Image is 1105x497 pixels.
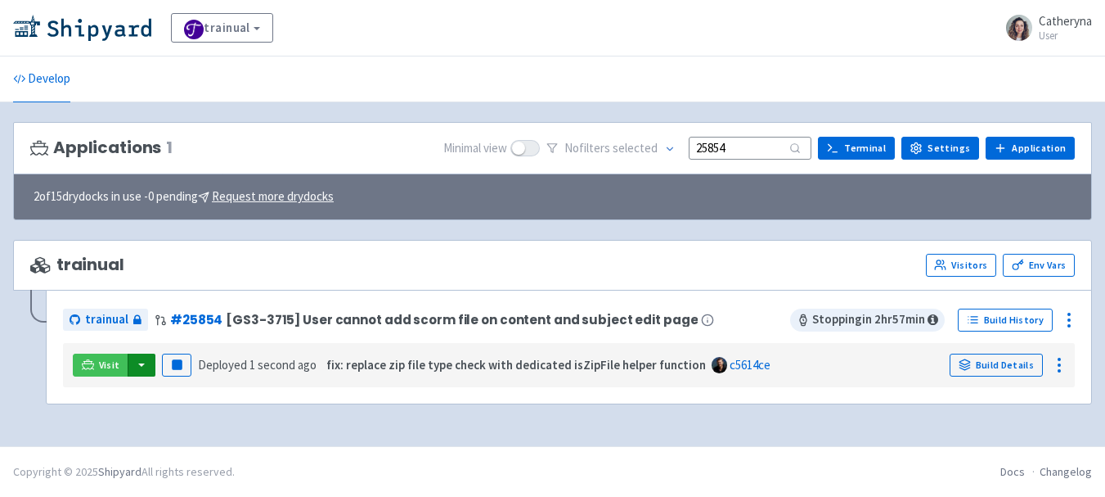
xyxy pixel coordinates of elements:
span: selected [613,140,658,156]
span: 1 [166,138,173,157]
time: 1 second ago [249,357,317,373]
span: trainual [85,310,128,329]
a: Changelog [1040,464,1092,479]
a: Build History [958,309,1053,332]
a: trainual [171,13,273,43]
span: [GS3-3715] User cannot add scorm file on content and subject edit page [226,313,698,327]
a: Visit [73,354,128,377]
span: Catheryna [1039,13,1092,29]
a: Application [986,137,1075,160]
a: Settings [901,137,979,160]
a: trainual [63,309,148,331]
span: Deployed [198,357,317,373]
img: Shipyard logo [13,15,151,41]
input: Search... [689,137,811,159]
small: User [1039,30,1092,41]
button: Pause [162,354,191,377]
a: Terminal [818,137,895,160]
a: Build Details [950,354,1043,377]
a: Catheryna User [996,15,1092,41]
span: Minimal view [443,139,507,158]
span: Stopping in 2 hr 57 min [790,309,945,332]
a: c5614ce [730,357,770,373]
u: Request more drydocks [212,188,334,204]
a: Visitors [926,254,996,277]
a: Env Vars [1003,254,1075,277]
a: #25854 [170,311,222,328]
span: Visit [99,359,120,372]
a: Shipyard [98,464,141,479]
strong: fix: replace zip file type check with dedicated isZipFile helper function [326,357,706,373]
div: Copyright © 2025 All rights reserved. [13,463,235,481]
h3: Applications [30,138,173,157]
a: Develop [13,56,70,102]
a: Docs [1000,464,1025,479]
span: trainual [30,255,124,274]
span: 2 of 15 drydocks in use - 0 pending [34,188,334,206]
span: No filter s [564,139,658,158]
